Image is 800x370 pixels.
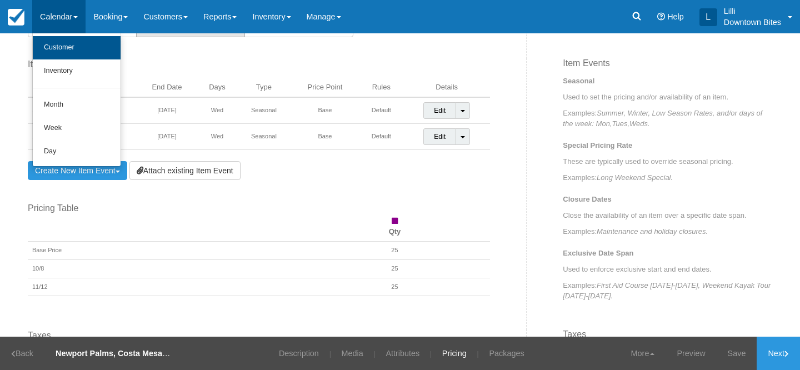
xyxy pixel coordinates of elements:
th: End Date [137,78,198,98]
a: Month [33,93,121,117]
strong: Seasonal [563,77,594,85]
p: Examples: [563,172,772,183]
td: 25 [299,242,491,260]
td: Default [359,124,403,150]
strong: Qty [304,217,486,236]
strong: Special Pricing Rate [563,141,632,149]
td: Base Price [28,242,299,260]
a: Media [333,337,372,370]
a: Attributes [377,337,428,370]
th: Rules [359,78,403,98]
a: Edit [423,102,456,119]
a: Preview [666,337,716,370]
a: Week [33,117,121,140]
strong: Closure Dates [563,195,611,203]
img: checkfront-main-nav-mini-logo.png [8,9,24,26]
a: Packages [481,337,533,370]
em: Maintenance and holiday closures. [597,227,708,236]
th: Details [403,78,490,98]
p: Examples: [563,226,772,237]
td: Wed [197,124,237,150]
td: 10/8 [28,259,299,278]
td: Seasonal [237,97,291,124]
td: Default [359,97,403,124]
td: 25 [299,259,491,278]
a: Description [271,337,327,370]
a: Pricing [434,337,475,370]
div: L [699,8,717,26]
a: Day [33,140,121,163]
p: Used to set the pricing and/or availability of an item. [563,92,772,102]
td: Base [291,97,359,124]
i: Help [657,13,665,21]
p: Lilli [724,6,781,17]
strong: Exclusive Date Span [563,249,633,257]
th: Type [237,78,291,98]
td: 10/8 [28,97,72,124]
em: Long Weekend Special. [597,173,673,182]
span: Help [667,12,684,21]
em: Summer, Winter, Low Season Rates, and/or days of the week: Mon,Tues,Weds. [563,109,762,128]
label: Item Events [28,58,490,71]
p: Downtown Bites [724,17,781,28]
th: Price Point [291,78,359,98]
a: Next [757,337,800,370]
h3: Item Events [563,58,772,76]
p: Examples: [563,280,772,301]
td: 25 [299,278,491,296]
a: Customer [33,36,121,59]
th: Days [197,78,237,98]
td: 11/12 [28,278,299,296]
ul: Calendar [32,33,121,167]
strong: Newport Palms, Costa Mesa - Dinner [56,349,194,358]
p: Examples: [563,108,772,129]
a: Inventory [33,59,121,83]
em: First Aid Course [DATE]-[DATE], Weekend Kayak Tour [DATE]-[DATE]. [563,281,771,300]
a: More [620,337,666,370]
td: [DATE] [137,97,198,124]
label: Taxes [28,329,490,342]
td: [DATE] [137,124,198,150]
label: Pricing Table [28,202,490,215]
th: Name [28,78,72,98]
h3: Taxes [563,329,772,347]
a: Save [717,337,757,370]
td: Seasonal [237,124,291,150]
td: 11/12 [28,124,72,150]
td: Base [291,124,359,150]
a: Edit [423,128,456,145]
a: Attach existing Item Event [129,161,241,180]
p: Close the availability of an item over a specific date span. [563,210,772,221]
p: Used to enforce exclusive start and end dates. [563,264,772,274]
td: Wed [197,97,237,124]
p: These are typically used to override seasonal pricing. [563,156,772,167]
a: Create New Item Event [28,161,127,180]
